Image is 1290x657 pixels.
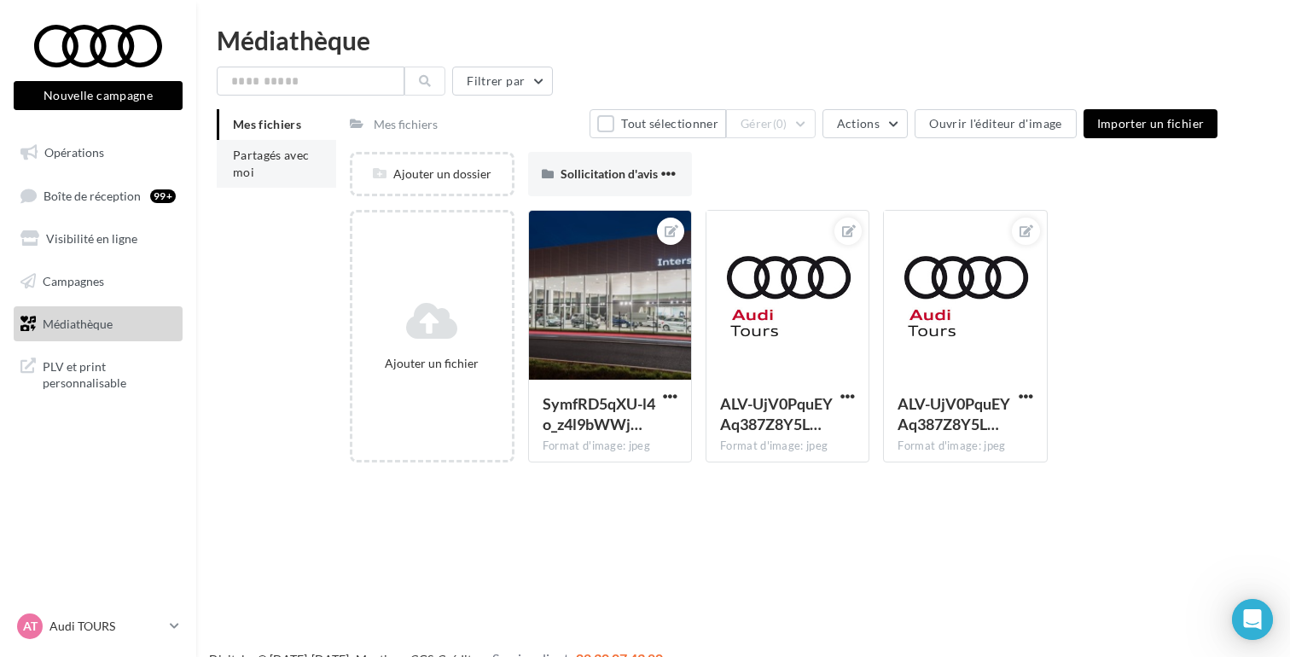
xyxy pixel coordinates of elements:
[10,264,186,299] a: Campagnes
[1232,599,1273,640] div: Open Intercom Messenger
[452,67,553,96] button: Filtrer par
[590,109,726,138] button: Tout sélectionner
[233,117,301,131] span: Mes fichiers
[10,177,186,214] a: Boîte de réception99+
[23,618,38,635] span: AT
[352,166,511,183] div: Ajouter un dossier
[915,109,1076,138] button: Ouvrir l'éditeur d'image
[233,148,310,179] span: Partagés avec moi
[898,439,1032,454] div: Format d'image: jpeg
[43,355,176,392] span: PLV et print personnalisable
[10,306,186,342] a: Médiathèque
[44,188,141,202] span: Boîte de réception
[150,189,176,203] div: 99+
[44,145,104,160] span: Opérations
[543,394,655,433] span: SymfRD5qXU-l4o_z4l9bWWj8X63XL6nkkVagiRPT5-jk4W_F9YBiE1RTdppKadZxwtxuYYkof3j8bwjy0w=s0
[898,394,1010,433] span: ALV-UjV0PquEYAq387Z8Y5LcOD3A3ULdNtDThxbmal2XAIJtu4H1YvEC
[14,610,183,642] a: AT Audi TOURS
[217,27,1270,53] div: Médiathèque
[726,109,816,138] button: Gérer(0)
[720,439,855,454] div: Format d'image: jpeg
[837,116,880,131] span: Actions
[359,355,504,372] div: Ajouter un fichier
[43,316,113,330] span: Médiathèque
[561,166,658,181] span: Sollicitation d'avis
[10,135,186,171] a: Opérations
[1084,109,1218,138] button: Importer un fichier
[49,618,163,635] p: Audi TOURS
[14,81,183,110] button: Nouvelle campagne
[43,274,104,288] span: Campagnes
[543,439,677,454] div: Format d'image: jpeg
[1097,116,1205,131] span: Importer un fichier
[822,109,908,138] button: Actions
[720,394,833,433] span: ALV-UjV0PquEYAq387Z8Y5LcOD3A3ULdNtDThxbmal2XAIJtu4H1YvEC
[10,348,186,398] a: PLV et print personnalisable
[46,231,137,246] span: Visibilité en ligne
[374,116,438,133] div: Mes fichiers
[773,117,787,131] span: (0)
[10,221,186,257] a: Visibilité en ligne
